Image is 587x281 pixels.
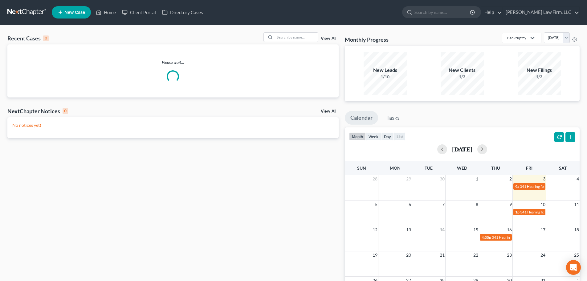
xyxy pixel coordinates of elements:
[509,175,512,183] span: 2
[275,33,318,42] input: Search by name...
[509,201,512,208] span: 9
[576,175,580,183] span: 4
[473,226,479,233] span: 15
[515,184,519,189] span: 9a
[566,260,581,275] div: Open Intercom Messenger
[366,132,381,141] button: week
[12,122,334,128] p: No notices yet!
[573,201,580,208] span: 11
[63,108,68,114] div: 0
[540,226,546,233] span: 17
[559,165,567,171] span: Sat
[406,175,412,183] span: 29
[394,132,406,141] button: list
[43,35,49,41] div: 0
[540,251,546,259] span: 24
[357,165,366,171] span: Sun
[372,251,378,259] span: 19
[372,226,378,233] span: 12
[573,251,580,259] span: 25
[520,184,575,189] span: 341 Hearing for [PERSON_NAME]
[515,210,520,214] span: 1p
[159,7,206,18] a: Directory Cases
[93,7,119,18] a: Home
[507,35,526,40] div: Bankruptcy
[442,201,445,208] span: 7
[372,175,378,183] span: 28
[540,201,546,208] span: 10
[482,235,491,240] span: 4:30p
[441,67,484,74] div: New Clients
[526,165,532,171] span: Fri
[406,226,412,233] span: 13
[321,36,336,41] a: View All
[441,74,484,80] div: 1/3
[349,132,366,141] button: month
[506,251,512,259] span: 23
[364,74,407,80] div: 1/10
[518,67,561,74] div: New Filings
[475,175,479,183] span: 1
[542,175,546,183] span: 3
[439,251,445,259] span: 21
[518,74,561,80] div: 1/3
[381,111,405,125] a: Tasks
[364,67,407,74] div: New Leads
[425,165,433,171] span: Tue
[345,111,378,125] a: Calendar
[439,175,445,183] span: 30
[390,165,401,171] span: Mon
[481,7,502,18] a: Help
[374,201,378,208] span: 5
[408,201,412,208] span: 6
[7,107,68,115] div: NextChapter Notices
[503,7,579,18] a: [PERSON_NAME] Law Firm, LLC
[573,226,580,233] span: 18
[492,235,547,240] span: 341 Hearing for [PERSON_NAME]
[506,226,512,233] span: 16
[452,146,472,152] h2: [DATE]
[7,59,339,65] p: Please wait...
[414,6,471,18] input: Search by name...
[321,109,336,114] a: View All
[439,226,445,233] span: 14
[473,251,479,259] span: 22
[475,201,479,208] span: 8
[406,251,412,259] span: 20
[457,165,467,171] span: Wed
[345,36,389,43] h3: Monthly Progress
[64,10,85,15] span: New Case
[491,165,500,171] span: Thu
[520,210,575,214] span: 341 Hearing for [PERSON_NAME]
[119,7,159,18] a: Client Portal
[381,132,394,141] button: day
[7,35,49,42] div: Recent Cases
